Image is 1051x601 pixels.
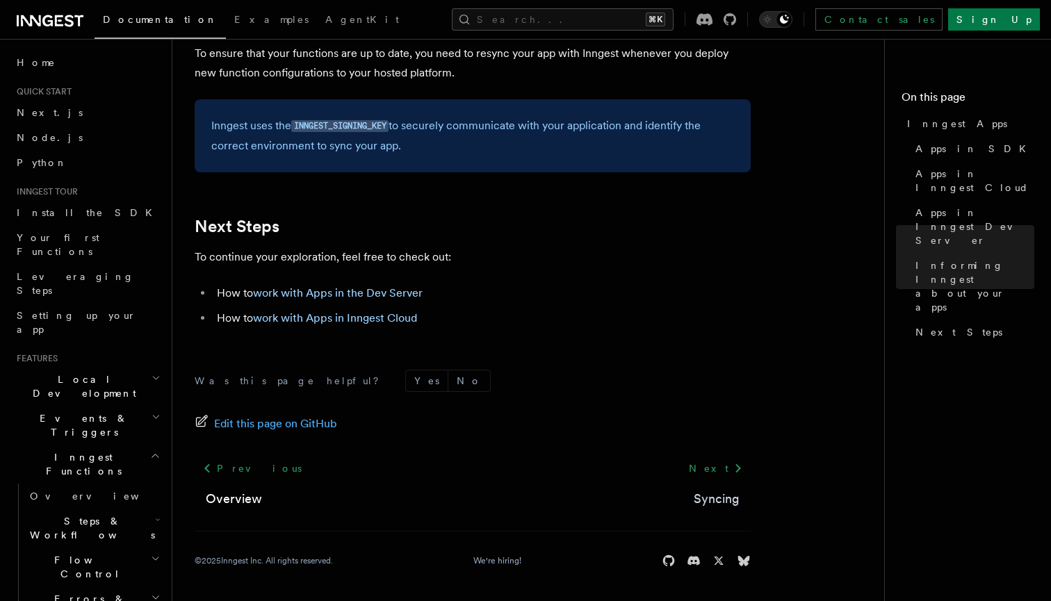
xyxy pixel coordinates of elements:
[11,445,163,484] button: Inngest Functions
[694,489,740,509] a: Syncing
[234,14,309,25] span: Examples
[325,14,399,25] span: AgentKit
[213,308,751,328] li: How to
[226,4,317,38] a: Examples
[291,119,389,132] a: INNGEST_SIGNING_KEY
[910,136,1034,161] a: Apps in SDK
[11,406,163,445] button: Events & Triggers
[646,13,665,26] kbd: ⌘K
[17,107,83,118] span: Next.js
[214,414,337,434] span: Edit this page on GitHub
[195,456,309,481] a: Previous
[11,411,152,439] span: Events & Triggers
[195,555,333,566] div: © 2025 Inngest Inc. All rights reserved.
[11,50,163,75] a: Home
[915,325,1002,339] span: Next Steps
[448,370,490,391] button: No
[17,207,161,218] span: Install the SDK
[253,311,417,324] a: work with Apps in Inngest Cloud
[907,117,1007,131] span: Inngest Apps
[17,271,134,296] span: Leveraging Steps
[24,509,163,548] button: Steps & Workflows
[11,200,163,225] a: Install the SDK
[17,232,99,257] span: Your first Functions
[95,4,226,39] a: Documentation
[213,283,751,303] li: How to
[253,286,423,299] a: work with Apps in the Dev Server
[902,111,1034,136] a: Inngest Apps
[915,206,1034,247] span: Apps in Inngest Dev Server
[195,44,751,83] p: To ensure that your functions are up to date, you need to resync your app with Inngest whenever y...
[103,14,218,25] span: Documentation
[452,8,674,31] button: Search...⌘K
[11,303,163,342] a: Setting up your app
[24,514,155,542] span: Steps & Workflows
[915,142,1034,156] span: Apps in SDK
[11,100,163,125] a: Next.js
[11,264,163,303] a: Leveraging Steps
[291,120,389,132] code: INNGEST_SIGNING_KEY
[11,150,163,175] a: Python
[915,258,1034,314] span: Informing Inngest about your apps
[195,414,337,434] a: Edit this page on GitHub
[17,310,136,335] span: Setting up your app
[195,247,751,267] p: To continue your exploration, feel free to check out:
[195,217,279,236] a: Next Steps
[406,370,448,391] button: Yes
[11,125,163,150] a: Node.js
[815,8,943,31] a: Contact sales
[910,320,1034,345] a: Next Steps
[11,372,152,400] span: Local Development
[11,86,72,97] span: Quick start
[681,456,751,481] a: Next
[17,157,67,168] span: Python
[473,555,521,566] a: We're hiring!
[948,8,1040,31] a: Sign Up
[910,200,1034,253] a: Apps in Inngest Dev Server
[317,4,407,38] a: AgentKit
[211,116,734,156] p: Inngest uses the to securely communicate with your application and identify the correct environme...
[910,161,1034,200] a: Apps in Inngest Cloud
[11,225,163,264] a: Your first Functions
[759,11,792,28] button: Toggle dark mode
[206,489,262,509] a: Overview
[11,450,150,478] span: Inngest Functions
[17,56,56,69] span: Home
[11,186,78,197] span: Inngest tour
[24,484,163,509] a: Overview
[195,374,389,388] p: Was this page helpful?
[915,167,1034,195] span: Apps in Inngest Cloud
[910,253,1034,320] a: Informing Inngest about your apps
[11,367,163,406] button: Local Development
[24,548,163,586] button: Flow Control
[11,353,58,364] span: Features
[902,89,1034,111] h4: On this page
[17,132,83,143] span: Node.js
[24,553,151,581] span: Flow Control
[30,491,173,502] span: Overview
